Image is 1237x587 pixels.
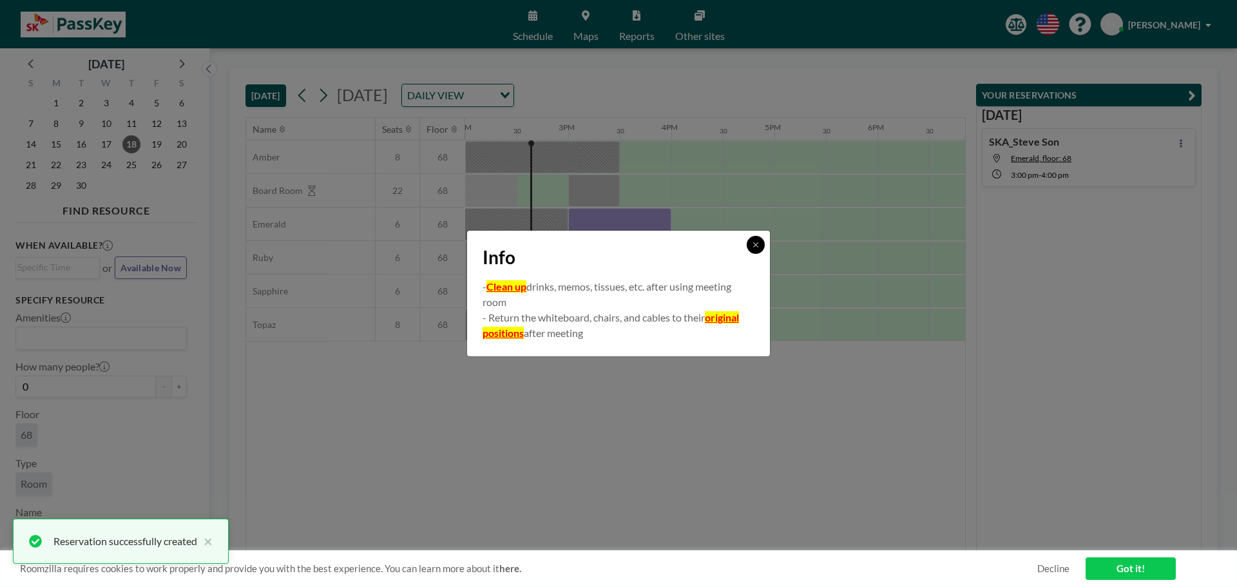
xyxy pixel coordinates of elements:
span: Info [483,246,515,269]
u: Clean up [486,280,526,293]
button: close [197,534,213,549]
a: here. [499,563,521,574]
a: Decline [1037,563,1069,575]
a: Got it! [1086,557,1176,580]
span: Roomzilla requires cookies to work properly and provide you with the best experience. You can lea... [20,563,1037,575]
p: - Return the whiteboard, chairs, and cables to their after meeting [483,310,754,341]
p: - drinks, memos, tissues, etc. after using meeting room [483,279,754,310]
div: Reservation successfully created [53,534,197,549]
